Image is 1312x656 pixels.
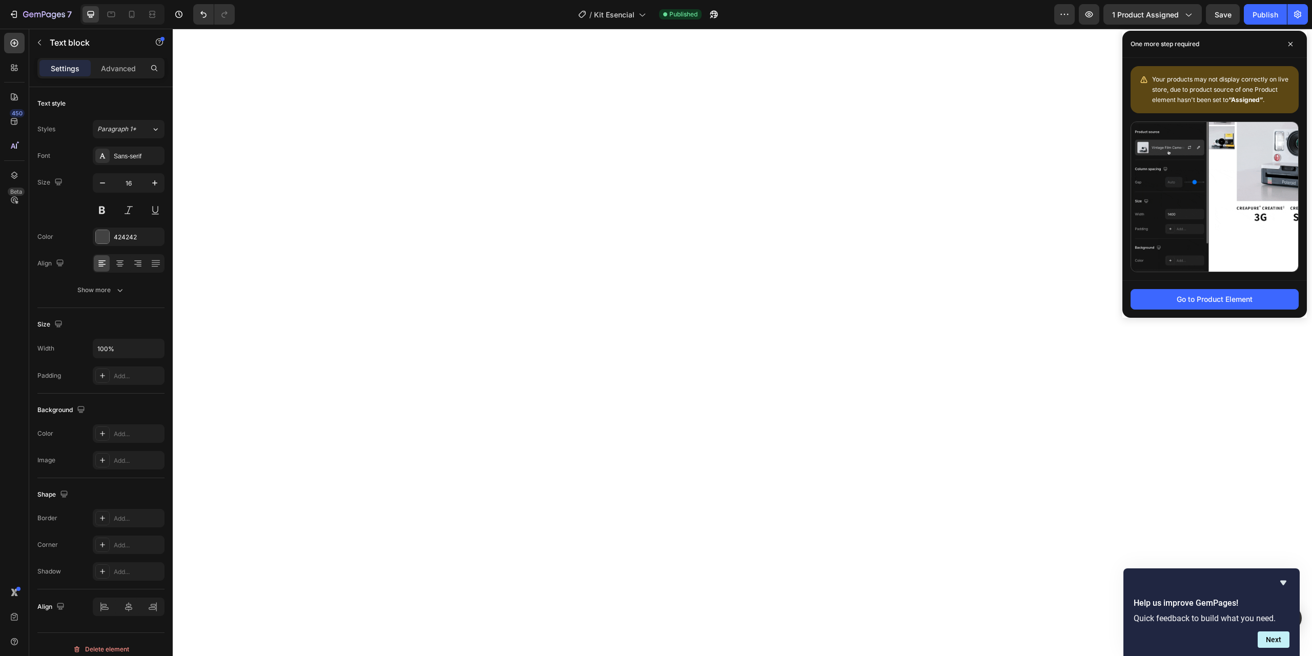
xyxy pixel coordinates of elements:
[93,120,165,138] button: Paragraph 1*
[1277,577,1289,589] button: Hide survey
[1131,39,1199,49] p: One more step required
[37,371,61,380] div: Padding
[37,176,65,190] div: Size
[1131,289,1299,310] button: Go to Product Element
[1134,613,1289,623] p: Quick feedback to build what you need.
[114,152,162,161] div: Sans-serif
[669,10,698,19] span: Published
[37,232,53,241] div: Color
[37,99,66,108] div: Text style
[37,456,55,465] div: Image
[37,600,67,614] div: Align
[37,151,50,160] div: Font
[37,344,54,353] div: Width
[73,643,129,655] div: Delete element
[37,125,55,134] div: Styles
[51,63,79,74] p: Settings
[37,567,61,576] div: Shadow
[93,339,164,358] input: Auto
[37,281,165,299] button: Show more
[101,63,136,74] p: Advanced
[37,540,58,549] div: Corner
[114,456,162,465] div: Add...
[37,514,57,523] div: Border
[37,257,66,271] div: Align
[1215,10,1232,19] span: Save
[1112,9,1179,20] span: 1 product assigned
[1177,294,1253,304] div: Go to Product Element
[1258,631,1289,648] button: Next question
[173,29,1312,656] iframe: Design area
[589,9,592,20] span: /
[114,514,162,523] div: Add...
[4,4,76,25] button: 7
[1103,4,1202,25] button: 1 product assigned
[1134,597,1289,609] h2: Help us improve GemPages!
[1253,9,1278,20] div: Publish
[97,125,136,134] span: Paragraph 1*
[1244,4,1287,25] button: Publish
[1228,96,1263,104] b: “Assigned”
[114,567,162,577] div: Add...
[114,541,162,550] div: Add...
[10,109,25,117] div: 450
[1206,4,1240,25] button: Save
[77,285,125,295] div: Show more
[193,4,235,25] div: Undo/Redo
[8,188,25,196] div: Beta
[37,488,70,502] div: Shape
[37,403,87,417] div: Background
[67,8,72,20] p: 7
[114,233,162,242] div: 424242
[594,9,634,20] span: Kit Esencial
[37,318,65,332] div: Size
[50,36,137,49] p: Text block
[114,429,162,439] div: Add...
[1152,75,1288,104] span: Your products may not display correctly on live store, due to product source of one Product eleme...
[1134,577,1289,648] div: Help us improve GemPages!
[114,372,162,381] div: Add...
[37,429,53,438] div: Color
